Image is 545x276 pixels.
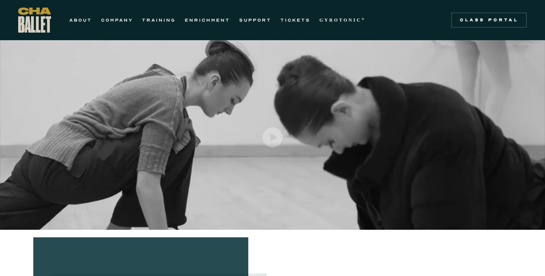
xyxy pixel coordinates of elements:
a: Class Portal [451,13,527,28]
a: GYROTONIC® [319,16,366,25]
a: ENRICHMENT [185,16,230,25]
a: TICKETS [280,16,310,25]
a: home [18,8,51,33]
strong: GYROTONIC [319,17,361,23]
div: Class Portal [456,17,522,23]
sup: ® [361,17,366,21]
a: COMPANY [101,16,133,25]
a: ABOUT [69,16,92,25]
a: SUPPORT [239,16,271,25]
a: TRAINING [142,16,176,25]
